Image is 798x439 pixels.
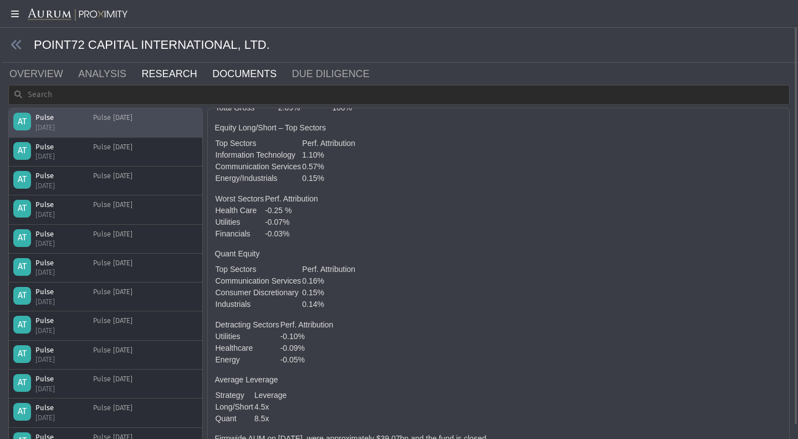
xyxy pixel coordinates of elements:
[332,102,385,114] td: 100%
[211,63,291,85] a: DOCUMENTS
[280,342,334,354] td: -0.09%
[35,123,80,133] div: [DATE]
[254,413,287,425] td: 8.5x
[215,173,302,184] td: Energy/Industrials
[35,239,80,249] div: [DATE]
[93,374,132,393] div: Pulse [DATE]
[215,319,280,331] td: Detracting Sectors
[215,342,280,354] td: Healthcare
[35,142,80,152] div: Pulse
[215,275,302,287] td: Communication Services
[35,210,80,220] div: [DATE]
[215,149,302,161] td: Information Technology
[13,113,31,130] div: AT
[254,401,287,413] td: 4.5x
[264,205,319,216] td: -0.25 %
[254,390,287,401] td: Leverage
[35,181,80,191] div: [DATE]
[215,138,302,149] td: Top Sectors
[215,299,302,310] td: Industrials
[280,331,334,342] td: -0.10%
[35,403,80,413] div: Pulse
[301,149,356,161] td: 1.10%
[13,229,31,247] div: AT
[28,8,127,22] img: Aurum-Proximity%20white.svg
[35,413,80,423] div: [DATE]
[35,355,80,365] div: [DATE]
[35,384,80,394] div: [DATE]
[215,249,260,258] strong: Quant Equity
[13,287,31,305] div: AT
[215,228,265,240] td: Financials
[77,63,140,85] a: ANALYSIS
[93,316,132,335] div: Pulse [DATE]
[93,403,132,422] div: Pulse [DATE]
[13,316,31,334] div: AT
[35,258,80,268] div: Pulse
[35,171,80,181] div: Pulse
[215,193,265,205] td: Worst Sectors
[301,299,356,310] td: 0.14%
[35,229,80,239] div: Pulse
[93,142,132,162] div: Pulse [DATE]
[93,345,132,365] div: Pulse [DATE]
[301,275,356,287] td: 0.16%
[215,354,280,366] td: Energy
[13,142,31,160] div: AT
[13,374,31,392] div: AT
[215,123,326,132] strong: Equity Long/Short – Top Sectors
[35,297,80,307] div: [DATE]
[93,287,132,306] div: Pulse [DATE]
[13,403,31,421] div: AT
[215,413,254,425] td: Quant
[13,258,31,276] div: AT
[35,326,80,336] div: [DATE]
[278,102,332,114] td: 2.09%
[13,200,31,218] div: AT
[13,171,31,189] div: AT
[93,171,132,190] div: Pulse [DATE]
[301,173,356,184] td: 0.15%
[301,287,356,299] td: 0.15%
[215,264,302,275] td: Top Sectors
[35,200,80,210] div: Pulse
[215,287,302,299] td: Consumer Discretionary
[215,216,265,228] td: Utilities
[280,354,334,366] td: -0.05%
[35,316,80,326] div: Pulse
[35,113,80,123] div: Pulse
[8,63,77,85] a: OVERVIEW
[264,216,319,228] td: -0.07%
[35,268,80,277] div: [DATE]
[215,375,278,384] strong: Average Leverage
[141,63,212,85] a: RESEARCH
[35,374,80,384] div: Pulse
[93,200,132,219] div: Pulse [DATE]
[35,345,80,355] div: Pulse
[215,401,254,413] td: Long/Short
[93,113,132,132] div: Pulse [DATE]
[215,390,254,401] td: Strategy
[93,258,132,277] div: Pulse [DATE]
[264,228,319,240] td: -0.03%
[301,138,356,149] td: Perf. Attribution
[13,345,31,363] div: AT
[215,161,302,173] td: Communication Services
[2,28,798,63] div: POINT72 CAPITAL INTERNATIONAL, LTD.
[215,205,265,216] td: Health Care
[301,161,356,173] td: 0.57%
[264,193,319,205] td: Perf. Attribution
[280,319,334,331] td: Perf. Attribution
[35,287,80,297] div: Pulse
[215,331,280,342] td: Utilities
[93,229,132,249] div: Pulse [DATE]
[291,63,384,85] a: DUE DILIGENCE
[301,264,356,275] td: Perf. Attribution
[35,152,80,162] div: [DATE]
